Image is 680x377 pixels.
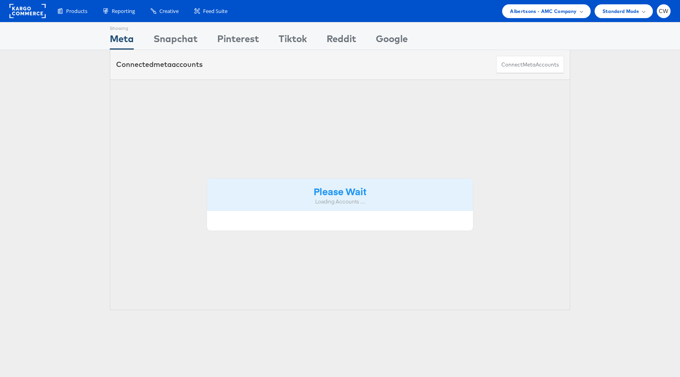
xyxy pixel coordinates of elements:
[110,32,134,50] div: Meta
[602,7,639,15] span: Standard Mode
[510,7,577,15] span: Albertsons - AMC Company
[153,60,172,69] span: meta
[110,22,134,32] div: Showing
[279,32,307,50] div: Tiktok
[217,32,259,50] div: Pinterest
[213,198,467,205] div: Loading Accounts ....
[153,32,198,50] div: Snapchat
[327,32,356,50] div: Reddit
[203,7,227,15] span: Feed Suite
[112,7,135,15] span: Reporting
[496,56,564,74] button: ConnectmetaAccounts
[523,61,536,68] span: meta
[659,9,669,14] span: CW
[66,7,87,15] span: Products
[376,32,408,50] div: Google
[159,7,179,15] span: Creative
[314,185,366,198] strong: Please Wait
[116,59,203,70] div: Connected accounts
